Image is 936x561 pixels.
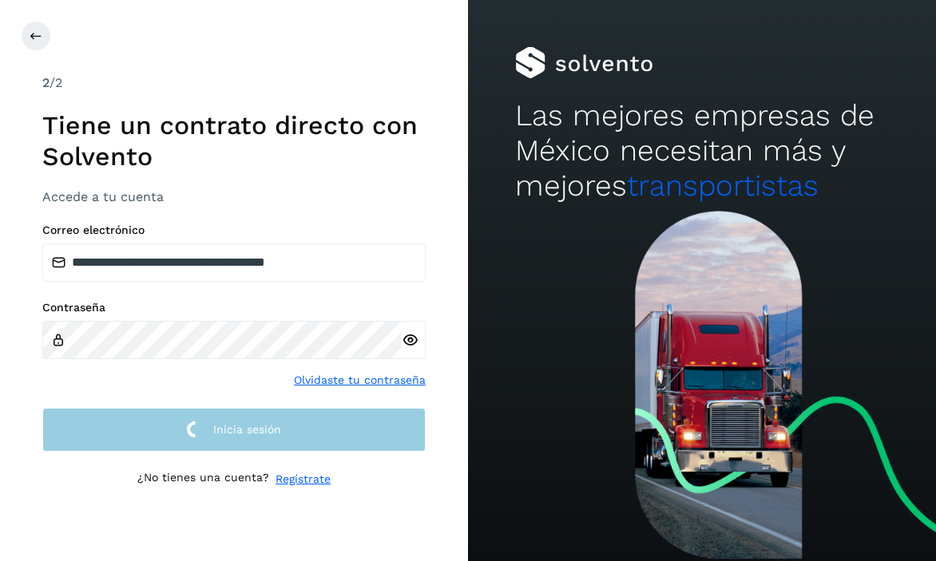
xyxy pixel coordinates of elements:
[137,471,269,488] p: ¿No tienes una cuenta?
[42,75,50,90] span: 2
[515,98,890,204] h2: Las mejores empresas de México necesitan más y mejores
[627,168,819,203] span: transportistas
[42,110,426,172] h1: Tiene un contrato directo con Solvento
[294,372,426,389] a: Olvidaste tu contraseña
[42,408,426,452] button: Inicia sesión
[276,471,331,488] a: Regístrate
[213,424,281,435] span: Inicia sesión
[42,73,426,93] div: /2
[42,301,426,314] label: Contraseña
[42,189,426,204] h3: Accede a tu cuenta
[42,223,426,237] label: Correo electrónico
